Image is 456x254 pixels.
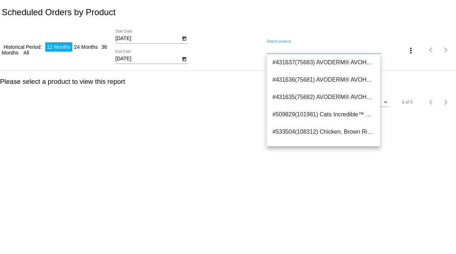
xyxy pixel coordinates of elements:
li: 36 Months [2,42,107,57]
button: Open calendar [180,34,188,42]
span: #431636(75681) AVODERM® AVOHEARTS™ Salmon &amp; Avocado Formula 12.99 [272,71,374,89]
span: #431637(75683) AVODERM® AVOHEARTS™ Beef &amp; Avocado Formula 12.34 [272,54,374,71]
span: #226613(41259) Chicken, Brown Rice & Pumpkin Limited Ingredient Diet Dog Food-3 Pack 62.69 [272,141,374,158]
li: All [22,48,31,57]
span: #431635(75682) AVODERM® AVOHEARTS™ Turkey &amp; Avocado Formula 12.34 [272,89,374,106]
div: 0 of 0 [402,100,413,105]
button: Next page [439,43,453,57]
li: 12 Months [45,42,72,52]
span: #509829(101981) Cats Incredible™ Unscented Litter 20 lb Jug 40.84 [272,106,374,123]
li: Historical Period: [2,42,44,52]
button: Open calendar [180,55,188,63]
span: #533504(108312) Chicken, Brown Rice & Pumpkin Limited Ingredient Cat Food 3 pack 56.99 [272,123,374,141]
button: Next page [439,95,453,109]
mat-icon: more_vert [406,46,415,55]
h2: Scheduled Orders by Product [2,7,116,17]
button: Previous page [424,95,439,109]
button: Previous page [424,43,439,57]
input: Start Date [115,36,180,42]
input: Select product [267,46,380,52]
input: End Date [115,56,180,62]
li: 24 Months [72,42,99,52]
